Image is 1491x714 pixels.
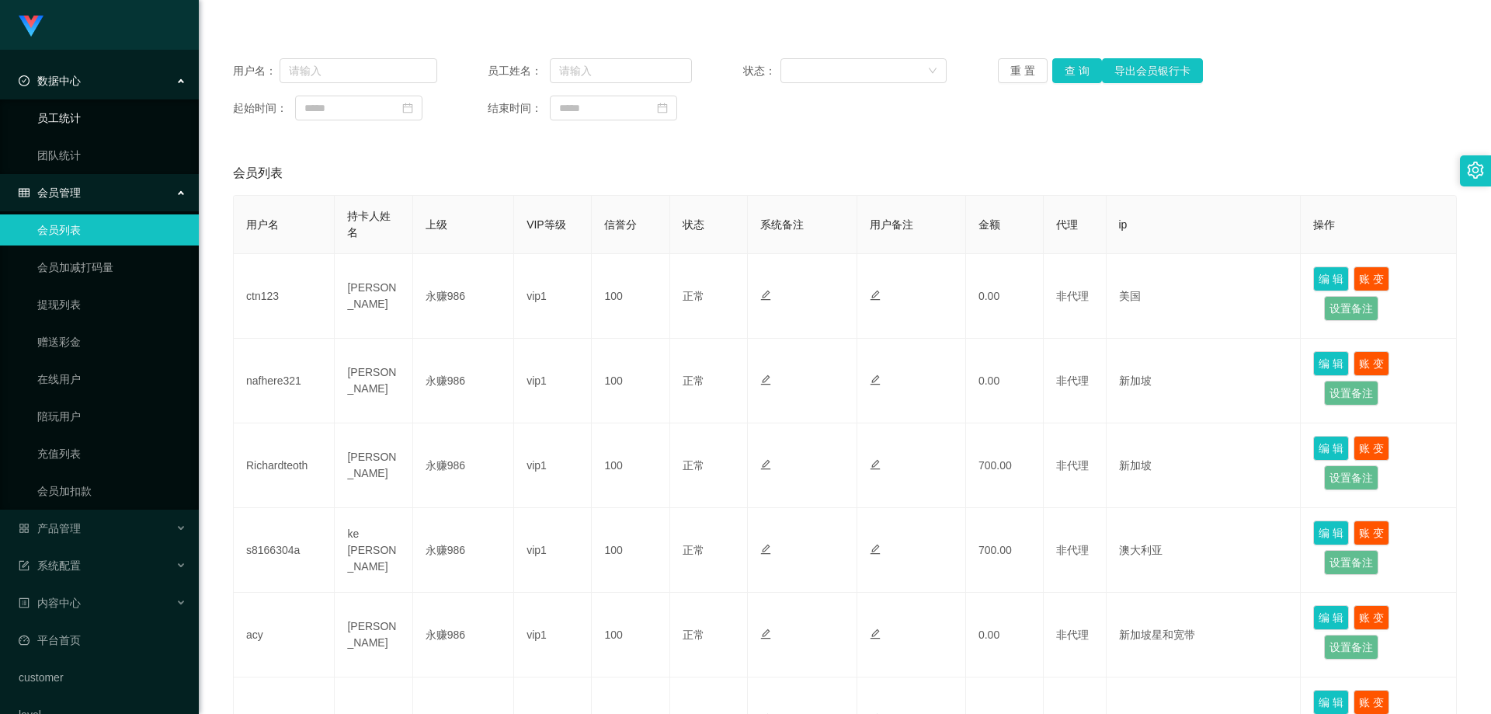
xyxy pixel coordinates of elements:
span: 状态： [743,63,781,79]
td: 永赚986 [413,254,514,339]
a: 团队统计 [37,140,186,171]
span: 非代理 [1056,629,1089,641]
span: 上级 [426,218,447,231]
td: 100 [592,423,669,508]
button: 设置备注 [1324,635,1378,660]
span: 信誉分 [604,218,637,231]
i: 图标: table [19,187,30,198]
span: 持卡人姓名 [347,210,391,239]
button: 编 辑 [1313,605,1349,630]
td: 700.00 [966,508,1044,593]
td: acy [234,593,335,677]
button: 编 辑 [1313,266,1349,291]
button: 导出会员银行卡 [1102,58,1203,83]
i: 图标: edit [760,374,771,385]
td: 新加坡星和宽带 [1107,593,1302,677]
span: 系统配置 [19,559,81,572]
i: 图标: edit [870,374,881,385]
td: vip1 [514,423,592,508]
a: 提现列表 [37,289,186,320]
i: 图标: edit [870,544,881,555]
i: 图标: setting [1467,162,1484,179]
td: 0.00 [966,593,1044,677]
button: 账 变 [1354,605,1389,630]
td: 0.00 [966,339,1044,423]
td: 700.00 [966,423,1044,508]
td: 永赚986 [413,339,514,423]
span: 内容中心 [19,597,81,609]
input: 请输入 [550,58,692,83]
td: 新加坡 [1107,423,1302,508]
a: 会员加扣款 [37,475,186,507]
i: 图标: edit [760,459,771,470]
span: 正常 [683,290,704,302]
td: 100 [592,339,669,423]
i: 图标: edit [870,629,881,639]
button: 编 辑 [1313,351,1349,376]
td: 100 [592,254,669,339]
i: 图标: down [928,66,937,77]
span: 非代理 [1056,374,1089,387]
span: 系统备注 [760,218,804,231]
td: vip1 [514,593,592,677]
td: 100 [592,593,669,677]
span: 代理 [1056,218,1078,231]
span: 结束时间： [488,100,550,117]
span: 非代理 [1056,290,1089,302]
a: 图标: dashboard平台首页 [19,625,186,656]
span: 正常 [683,374,704,387]
button: 账 变 [1354,351,1389,376]
i: 图标: edit [870,459,881,470]
span: VIP等级 [527,218,566,231]
span: 正常 [683,544,704,556]
button: 设置备注 [1324,296,1378,321]
span: 会员列表 [233,164,283,183]
td: 0.00 [966,254,1044,339]
a: 员工统计 [37,103,186,134]
i: 图标: edit [760,544,771,555]
span: 起始时间： [233,100,295,117]
td: 澳大利亚 [1107,508,1302,593]
td: ke [PERSON_NAME] [335,508,412,593]
i: 图标: edit [760,290,771,301]
span: 非代理 [1056,459,1089,472]
i: 图标: check-circle-o [19,75,30,86]
span: 会员管理 [19,186,81,199]
button: 编 辑 [1313,436,1349,461]
span: 用户名 [246,218,279,231]
span: 用户备注 [870,218,913,231]
a: 赠送彩金 [37,326,186,357]
span: 操作 [1313,218,1335,231]
a: 陪玩用户 [37,401,186,432]
span: 非代理 [1056,544,1089,556]
td: 永赚986 [413,423,514,508]
td: nafhere321 [234,339,335,423]
button: 设置备注 [1324,550,1378,575]
button: 账 变 [1354,436,1389,461]
td: ctn123 [234,254,335,339]
i: 图标: calendar [402,103,413,113]
button: 账 变 [1354,266,1389,291]
td: 新加坡 [1107,339,1302,423]
a: 在线用户 [37,364,186,395]
td: vip1 [514,508,592,593]
span: 正常 [683,629,704,641]
a: 会员加减打码量 [37,252,186,283]
a: 充值列表 [37,438,186,469]
td: vip1 [514,339,592,423]
span: ip [1119,218,1128,231]
i: 图标: appstore-o [19,523,30,534]
td: s8166304a [234,508,335,593]
span: 产品管理 [19,522,81,535]
i: 图标: edit [870,290,881,301]
td: [PERSON_NAME] [335,254,412,339]
i: 图标: form [19,560,30,571]
td: 美国 [1107,254,1302,339]
i: 图标: edit [760,629,771,639]
span: 正常 [683,459,704,472]
button: 编 辑 [1313,521,1349,545]
span: 员工姓名： [488,63,550,79]
td: 100 [592,508,669,593]
img: logo.9652507e.png [19,16,43,37]
button: 查 询 [1052,58,1102,83]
